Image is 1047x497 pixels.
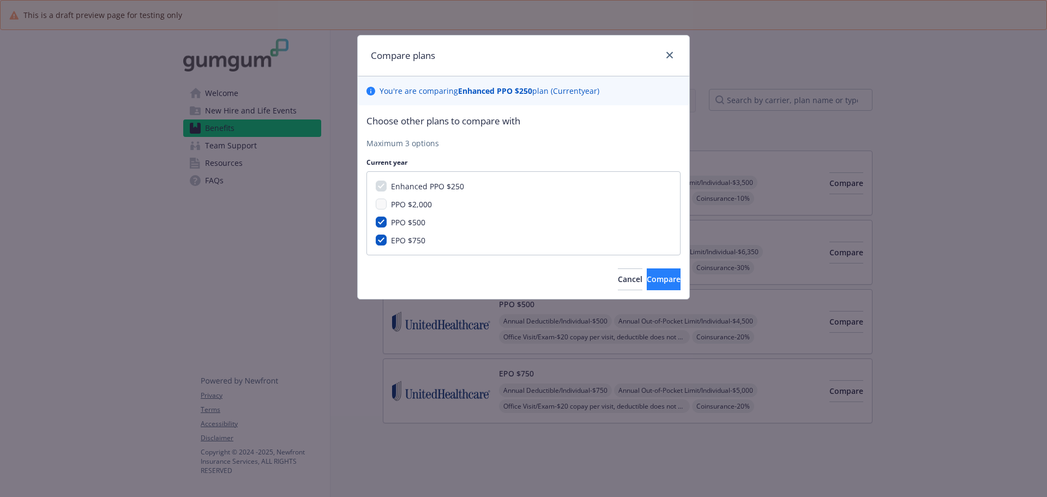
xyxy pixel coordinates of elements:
h1: Compare plans [371,49,435,63]
span: Cancel [618,274,642,284]
a: close [663,49,676,62]
button: Compare [647,268,681,290]
p: Choose other plans to compare with [366,114,681,128]
span: PPO $2,000 [391,199,432,209]
span: Compare [647,274,681,284]
span: PPO $500 [391,217,425,227]
button: Cancel [618,268,642,290]
p: Current year [366,158,681,167]
p: Maximum 3 options [366,137,681,149]
p: You ' re are comparing plan ( Current year) [380,85,599,97]
span: Enhanced PPO $250 [391,181,464,191]
b: Enhanced PPO $250 [458,86,532,96]
span: EPO $750 [391,235,425,245]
